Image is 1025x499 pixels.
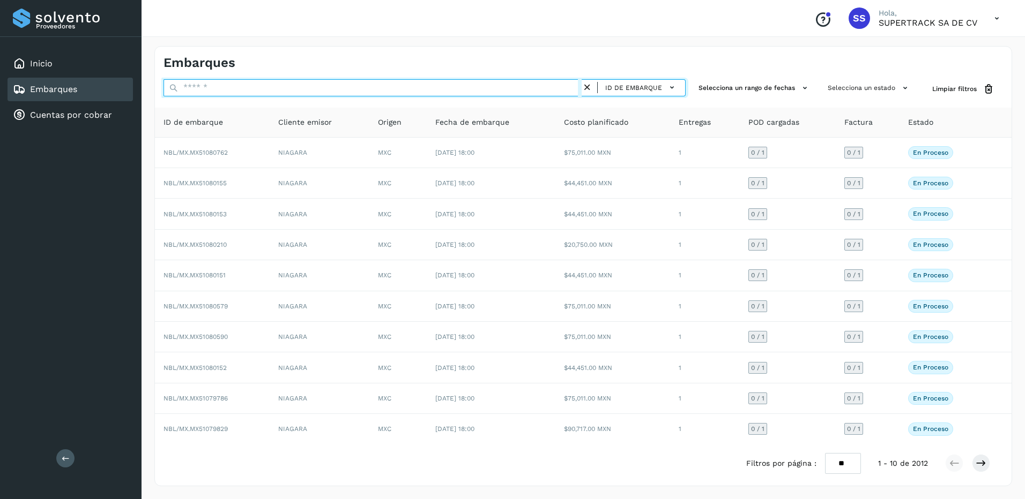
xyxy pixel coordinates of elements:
[913,241,948,248] p: En proceso
[751,334,764,340] span: 0 / 1
[369,383,427,414] td: MXC
[30,110,112,120] a: Cuentas por cobrar
[844,117,873,128] span: Factura
[751,303,764,309] span: 0 / 1
[913,179,948,187] p: En proceso
[847,211,860,217] span: 0 / 1
[555,383,670,414] td: $75,011.00 MXN
[847,334,860,340] span: 0 / 1
[555,352,670,383] td: $44,451.00 MXN
[847,426,860,432] span: 0 / 1
[435,425,474,433] span: [DATE] 18:00
[164,149,228,156] span: NBL/MX.MX51080762
[751,272,764,278] span: 0 / 1
[913,303,948,310] p: En proceso
[270,352,369,383] td: NIAGARA
[555,230,670,260] td: $20,750.00 MXN
[270,199,369,229] td: NIAGARA
[164,210,227,218] span: NBL/MX.MX51080153
[924,79,1003,99] button: Limpiar filtros
[8,52,133,75] div: Inicio
[435,333,474,341] span: [DATE] 18:00
[555,291,670,322] td: $75,011.00 MXN
[913,210,948,217] p: En proceso
[270,291,369,322] td: NIAGARA
[847,303,860,309] span: 0 / 1
[751,180,764,186] span: 0 / 1
[555,199,670,229] td: $44,451.00 MXN
[378,117,402,128] span: Origen
[8,103,133,127] div: Cuentas por cobrar
[847,149,860,156] span: 0 / 1
[751,211,764,217] span: 0 / 1
[605,83,662,93] span: ID de embarque
[369,138,427,168] td: MXC
[164,425,228,433] span: NBL/MX.MX51079829
[555,322,670,352] td: $75,011.00 MXN
[751,365,764,371] span: 0 / 1
[670,414,740,444] td: 1
[164,333,228,341] span: NBL/MX.MX51080590
[751,426,764,432] span: 0 / 1
[913,271,948,279] p: En proceso
[555,414,670,444] td: $90,717.00 MXN
[913,364,948,371] p: En proceso
[555,138,670,168] td: $75,011.00 MXN
[602,80,681,95] button: ID de embarque
[878,458,928,469] span: 1 - 10 de 2012
[270,383,369,414] td: NIAGARA
[435,117,509,128] span: Fecha de embarque
[30,58,53,69] a: Inicio
[270,414,369,444] td: NIAGARA
[913,333,948,341] p: En proceso
[823,79,915,97] button: Selecciona un estado
[879,18,977,28] p: SUPERTRACK SA DE CV
[164,271,226,279] span: NBL/MX.MX51080151
[847,272,860,278] span: 0 / 1
[164,55,235,71] h4: Embarques
[670,291,740,322] td: 1
[435,395,474,402] span: [DATE] 18:00
[694,79,815,97] button: Selecciona un rango de fechas
[164,241,227,248] span: NBL/MX.MX51080210
[270,138,369,168] td: NIAGARA
[164,179,227,187] span: NBL/MX.MX51080155
[270,260,369,291] td: NIAGARA
[748,117,799,128] span: POD cargadas
[369,291,427,322] td: MXC
[369,260,427,291] td: MXC
[913,395,948,402] p: En proceso
[164,117,223,128] span: ID de embarque
[847,241,860,248] span: 0 / 1
[8,78,133,101] div: Embarques
[555,260,670,291] td: $44,451.00 MXN
[369,322,427,352] td: MXC
[278,117,332,128] span: Cliente emisor
[369,414,427,444] td: MXC
[847,365,860,371] span: 0 / 1
[36,22,129,30] p: Proveedores
[670,230,740,260] td: 1
[670,168,740,199] td: 1
[435,179,474,187] span: [DATE] 18:00
[435,210,474,218] span: [DATE] 18:00
[751,395,764,402] span: 0 / 1
[369,352,427,383] td: MXC
[913,425,948,433] p: En proceso
[369,199,427,229] td: MXC
[369,168,427,199] td: MXC
[555,168,670,199] td: $44,451.00 MXN
[270,322,369,352] td: NIAGARA
[164,303,228,310] span: NBL/MX.MX51080579
[746,458,816,469] span: Filtros por página :
[435,149,474,156] span: [DATE] 18:00
[751,241,764,248] span: 0 / 1
[164,364,227,372] span: NBL/MX.MX51080152
[932,84,977,94] span: Limpiar filtros
[435,241,474,248] span: [DATE] 18:00
[564,117,628,128] span: Costo planificado
[670,138,740,168] td: 1
[670,383,740,414] td: 1
[670,199,740,229] td: 1
[435,364,474,372] span: [DATE] 18:00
